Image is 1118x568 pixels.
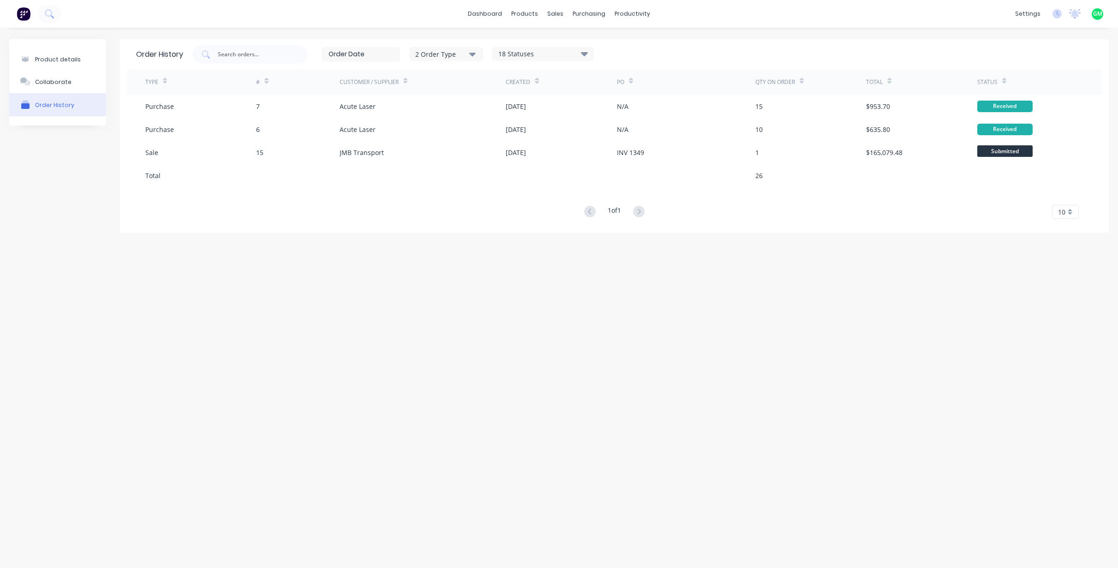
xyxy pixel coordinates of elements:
div: N/A [617,102,628,111]
div: Qty on order [755,78,795,86]
div: purchasing [568,7,610,21]
div: INV 1349 [617,148,644,157]
div: Sale [145,148,158,157]
span: 10 [1058,207,1065,217]
div: $953.70 [866,102,890,111]
button: Collaborate [9,70,106,93]
div: TYPE [145,78,158,86]
div: PO [617,78,624,86]
input: Order Date [322,48,400,61]
div: 10 [755,125,763,134]
span: Submitted [977,145,1033,157]
div: 15 [755,102,763,111]
div: Total [145,171,161,180]
button: Product details [9,48,106,70]
div: JMB Transport [340,148,384,157]
div: Purchase [145,102,174,111]
div: $635.80 [866,125,890,134]
div: [DATE] [506,125,526,134]
div: 1 of 1 [608,205,621,219]
span: GM [1093,10,1102,18]
div: 1 [755,148,759,157]
div: Collaborate [35,78,72,85]
div: 15 [256,148,263,157]
div: [DATE] [506,102,526,111]
div: N/A [617,125,628,134]
div: 26 [755,171,763,180]
div: $165,079.48 [866,148,903,157]
div: Order History [136,49,183,60]
div: 7 [256,102,260,111]
div: 2 Order Type [415,49,477,59]
div: Acute Laser [340,102,376,111]
input: Search orders... [217,50,293,59]
div: Product details [35,56,81,63]
button: Order History [9,93,106,116]
div: settings [1010,7,1045,21]
div: Total [866,78,883,86]
div: products [507,7,543,21]
div: # [256,78,260,86]
div: Purchase [145,125,174,134]
div: Acute Laser [340,125,376,134]
div: Received [977,101,1033,112]
div: Received [977,124,1033,135]
div: sales [543,7,568,21]
div: Customer / Supplier [340,78,399,86]
div: productivity [610,7,655,21]
div: Status [977,78,998,86]
div: Created [506,78,530,86]
div: [DATE] [506,148,526,157]
div: 6 [256,125,260,134]
button: 2 Order Type [409,47,483,61]
div: 18 Statuses [493,49,593,59]
div: Order History [35,102,74,108]
a: dashboard [463,7,507,21]
img: Factory [17,7,30,21]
